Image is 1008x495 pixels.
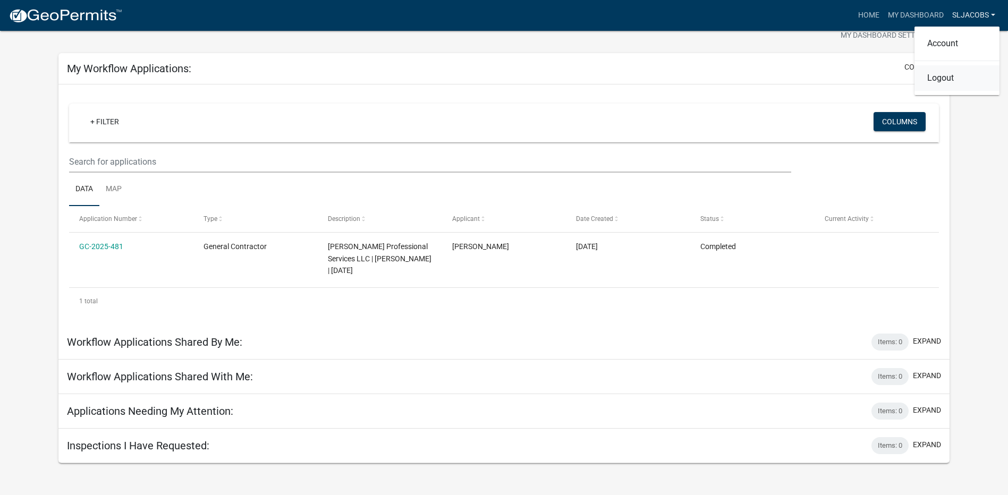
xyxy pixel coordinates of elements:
[913,439,941,450] button: expand
[566,206,690,232] datatable-header-cell: Date Created
[884,5,948,25] a: My Dashboard
[913,405,941,416] button: expand
[874,112,926,131] button: Columns
[904,62,941,73] button: collapse
[193,206,318,232] datatable-header-cell: Type
[452,242,509,251] span: Stacy Jacobs
[67,439,209,452] h5: Inspections I Have Requested:
[948,5,999,25] a: Sljacobs
[67,62,191,75] h5: My Workflow Applications:
[841,30,932,42] span: My Dashboard Settings
[99,173,128,207] a: Map
[328,215,360,223] span: Description
[452,215,480,223] span: Applicant
[576,242,598,251] span: 04/23/2025
[871,437,909,454] div: Items: 0
[832,25,955,46] button: My Dashboard Settingssettings
[204,242,267,251] span: General Contractor
[914,65,999,91] a: Logout
[700,215,719,223] span: Status
[825,215,869,223] span: Current Activity
[79,242,123,251] a: GC-2025-481
[700,242,736,251] span: Completed
[328,242,431,275] span: Jacobs Professional Services LLC | Stacy Jacobs | 12/31/2025
[442,206,566,232] datatable-header-cell: Applicant
[69,288,939,314] div: 1 total
[690,206,815,232] datatable-header-cell: Status
[69,206,193,232] datatable-header-cell: Application Number
[204,215,217,223] span: Type
[67,336,242,348] h5: Workflow Applications Shared By Me:
[576,215,613,223] span: Date Created
[815,206,939,232] datatable-header-cell: Current Activity
[913,370,941,381] button: expand
[69,173,99,207] a: Data
[318,206,442,232] datatable-header-cell: Description
[67,370,253,383] h5: Workflow Applications Shared With Me:
[67,405,233,417] h5: Applications Needing My Attention:
[914,27,999,95] div: Sljacobs
[871,368,909,385] div: Items: 0
[913,336,941,347] button: expand
[871,334,909,351] div: Items: 0
[914,31,999,56] a: Account
[69,151,791,173] input: Search for applications
[854,5,884,25] a: Home
[58,84,950,325] div: collapse
[79,215,137,223] span: Application Number
[871,403,909,420] div: Items: 0
[82,112,128,131] a: + Filter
